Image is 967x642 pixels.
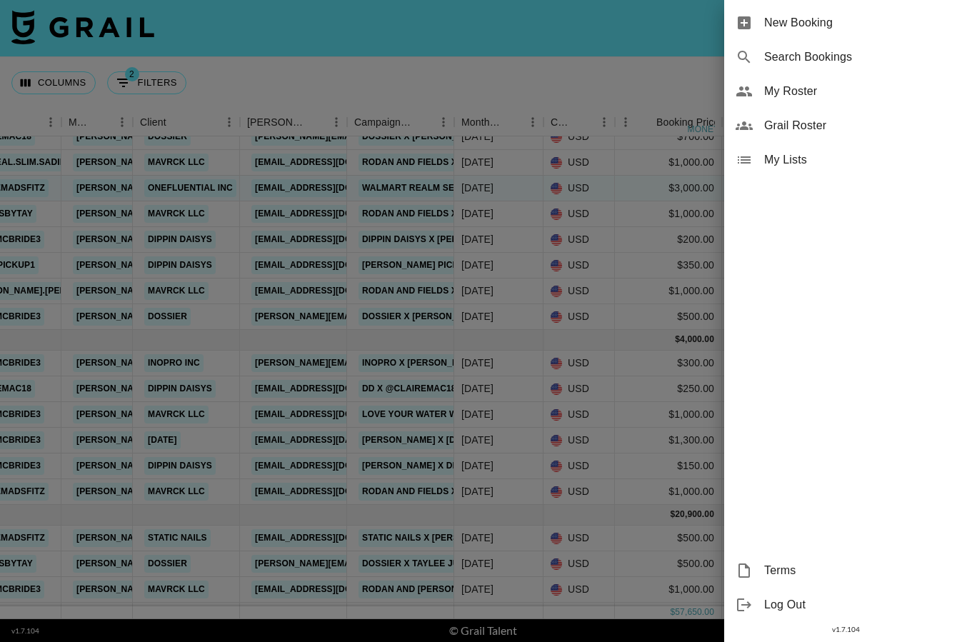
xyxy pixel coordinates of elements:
[764,562,956,579] span: Terms
[764,49,956,66] span: Search Bookings
[764,596,956,613] span: Log Out
[724,143,967,177] div: My Lists
[724,553,967,588] div: Terms
[724,40,967,74] div: Search Bookings
[724,622,967,637] div: v 1.7.104
[764,117,956,134] span: Grail Roster
[724,6,967,40] div: New Booking
[764,14,956,31] span: New Booking
[724,109,967,143] div: Grail Roster
[724,74,967,109] div: My Roster
[724,588,967,622] div: Log Out
[764,151,956,169] span: My Lists
[764,83,956,100] span: My Roster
